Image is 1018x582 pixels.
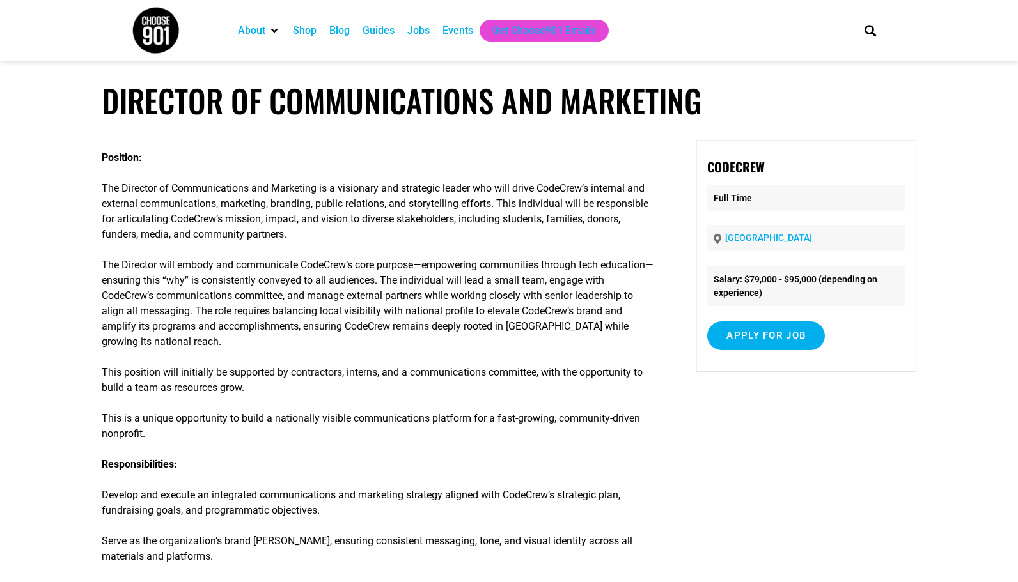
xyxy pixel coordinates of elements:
[492,23,596,38] a: Get Choose901 Emails
[725,233,812,243] a: [GEOGRAPHIC_DATA]
[102,533,655,564] p: Serve as the organization’s brand [PERSON_NAME], ensuring consistent messaging, tone, and visual ...
[102,181,655,242] p: The Director of Communications and Marketing is a visionary and strategic leader who will drive C...
[102,151,142,164] strong: Position:
[102,257,655,349] p: The Director will embody and communicate CodeCrew’s core purpose—empowering communities through t...
[102,457,655,518] p: Develop and execute an integrated communications and marketing strategy aligned with CodeCrew’s s...
[102,82,916,119] h1: Director of Communications and Marketing
[707,157,765,176] strong: CodeCrew
[231,20,286,42] div: About
[102,365,655,395] p: This position will initially be supported by contractors, interns, and a communications committee...
[329,23,350,38] a: Blog
[293,23,317,38] a: Shop
[407,23,430,38] a: Jobs
[238,23,265,38] a: About
[231,20,843,42] nav: Main nav
[707,321,825,350] input: Apply for job
[442,23,473,38] a: Events
[707,266,905,306] li: Salary: $79,000 - $95,000 (depending on experience)
[102,411,655,441] p: This is a unique opportunity to build a nationally visible communications platform for a fast-gro...
[363,23,395,38] a: Guides
[707,185,905,211] p: Full Time
[860,20,881,41] div: Search
[102,458,177,470] strong: Responsibilities:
